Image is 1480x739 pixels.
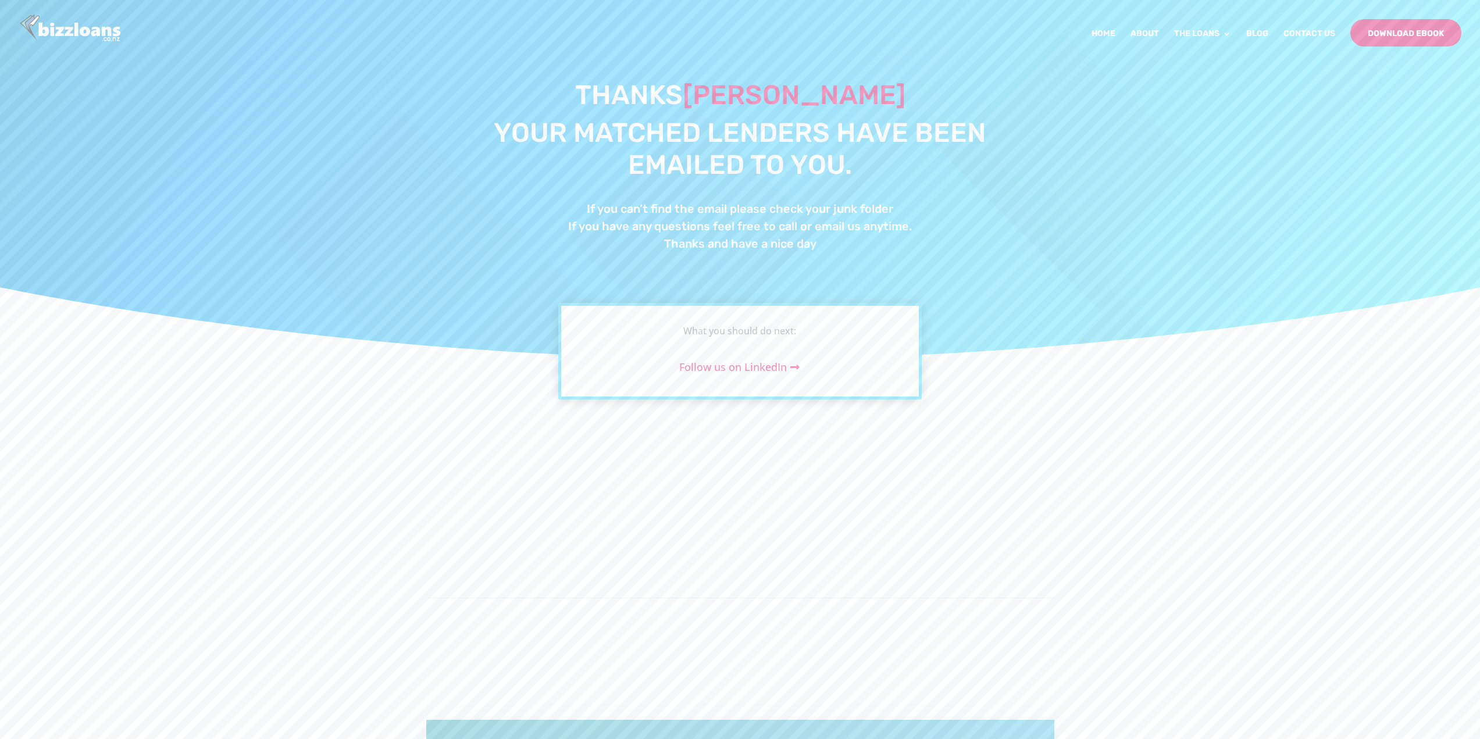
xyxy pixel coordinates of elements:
[438,497,466,525] span: 
[450,117,1031,187] h1: Your matched lenders have been emailed to you.
[1283,30,1335,57] a: Contact Us
[695,497,799,512] span: [STREET_ADDRESS],
[1350,19,1461,47] a: Download Ebook
[450,203,1031,220] h4: If you can’t find the email please check your junk folder
[573,323,907,339] div: What you should do next:
[450,220,1031,238] h4: If you have any questions feel free to call or email us anytime.
[1174,30,1231,57] a: The Loans
[683,79,905,111] span: [PERSON_NAME]
[695,519,784,547] span: [GEOGRAPHIC_DATA], [GEOGRAPHIC_DATA]
[916,517,1042,533] p: [DATE]: Closed
[672,355,808,379] a: Follow us on LinkedIn
[450,79,1031,117] h1: Thanks
[916,497,1034,512] span: Mon-Sat: 8 am - 5 pm
[475,497,543,512] span: 0800 839 383
[450,238,1031,255] h4: Thanks and have a nice day
[1246,30,1268,57] a: Blog
[1130,30,1159,57] a: About
[658,497,686,525] span: 
[879,497,907,525] span: 
[475,517,601,533] div: Call us for more information
[1092,30,1115,57] a: Home
[20,15,121,43] img: Bizzloans New Zealand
